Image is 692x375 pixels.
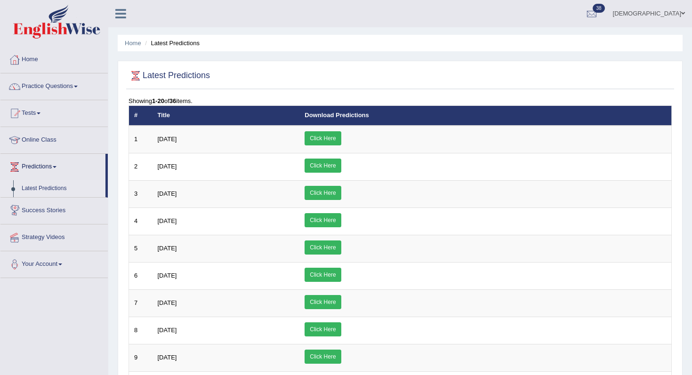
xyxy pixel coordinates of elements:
[305,240,341,255] a: Click Here
[158,163,177,170] span: [DATE]
[125,40,141,47] a: Home
[129,69,210,83] h2: Latest Predictions
[305,213,341,227] a: Click Here
[158,190,177,197] span: [DATE]
[0,224,108,248] a: Strategy Videos
[158,272,177,279] span: [DATE]
[143,39,200,48] li: Latest Predictions
[158,217,177,224] span: [DATE]
[129,106,153,126] th: #
[129,180,153,207] td: 3
[0,100,108,124] a: Tests
[0,198,108,221] a: Success Stories
[0,127,108,151] a: Online Class
[169,97,176,104] b: 36
[129,153,153,180] td: 2
[0,251,108,275] a: Your Account
[129,262,153,289] td: 6
[129,207,153,235] td: 4
[305,131,341,145] a: Click Here
[129,344,153,371] td: 9
[305,159,341,173] a: Click Here
[129,126,153,153] td: 1
[305,186,341,200] a: Click Here
[129,235,153,262] td: 5
[158,245,177,252] span: [DATE]
[158,136,177,143] span: [DATE]
[0,47,108,70] a: Home
[129,317,153,344] td: 8
[305,295,341,309] a: Click Here
[152,97,164,104] b: 1-20
[158,299,177,306] span: [DATE]
[158,354,177,361] span: [DATE]
[153,106,300,126] th: Title
[593,4,604,13] span: 38
[0,154,105,177] a: Predictions
[299,106,671,126] th: Download Predictions
[17,180,105,197] a: Latest Predictions
[305,268,341,282] a: Click Here
[129,289,153,317] td: 7
[305,322,341,336] a: Click Here
[129,96,672,105] div: Showing of items.
[158,327,177,334] span: [DATE]
[0,73,108,97] a: Practice Questions
[305,350,341,364] a: Click Here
